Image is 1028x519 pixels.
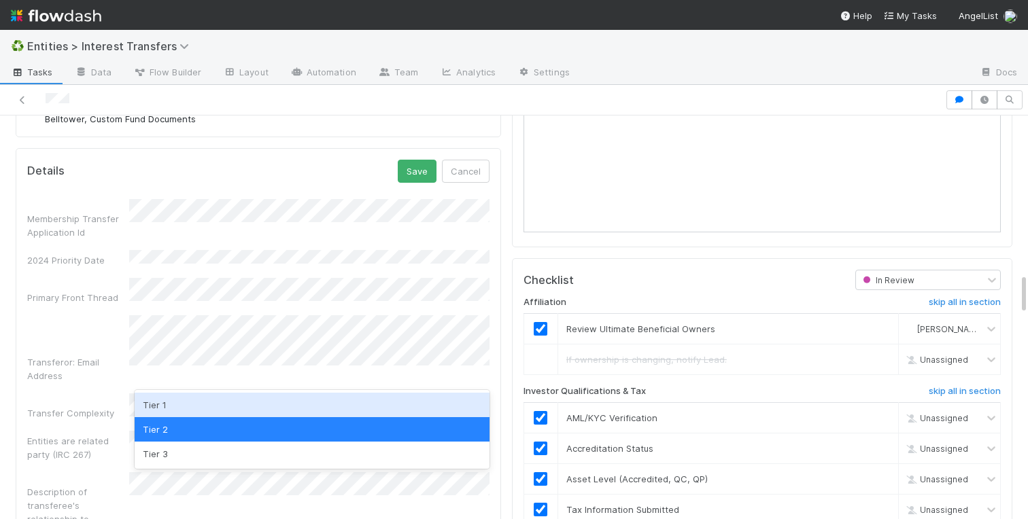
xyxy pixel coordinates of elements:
[27,164,65,178] h5: Details
[279,62,367,84] a: Automation
[904,412,968,423] span: Unassigned
[11,4,101,27] img: logo-inverted-e16ddd16eac7371096b0.svg
[566,473,708,484] span: Asset Level (Accredited, QC, QP)
[929,297,1001,308] h6: skip all in section
[398,160,436,183] button: Save
[367,62,429,84] a: Team
[566,504,679,515] span: Tax Information Submitted
[122,62,212,84] a: Flow Builder
[133,65,201,79] span: Flow Builder
[524,274,574,287] h5: Checklist
[566,323,715,334] span: Review Ultimate Beneficial Owners
[524,297,566,308] h6: Affiliation
[883,10,937,21] span: My Tasks
[27,406,129,420] div: Transfer Complexity
[11,65,53,79] span: Tasks
[135,442,490,466] div: Tier 3
[929,386,1001,402] a: skip all in section
[27,253,129,267] div: 2024 Priority Date
[135,393,490,417] div: Tier 1
[442,160,490,183] button: Cancel
[524,386,646,397] h6: Investor Qualifications & Tax
[27,434,129,461] div: Entities are related party (IRC 267)
[969,62,1028,84] a: Docs
[883,9,937,22] a: My Tasks
[1004,10,1017,23] img: avatar_abca0ba5-4208-44dd-8897-90682736f166.png
[27,39,196,53] span: Entities > Interest Transfers
[27,355,129,382] div: Transferor: Email Address
[860,275,914,285] span: In Review
[212,62,279,84] a: Layout
[566,354,727,365] span: If ownership is changing, notify Lead.
[917,324,984,334] span: [PERSON_NAME]
[566,443,653,454] span: Accreditation Status
[11,40,24,52] span: ♻️
[27,291,129,304] div: Primary Front Thread
[904,323,915,334] img: avatar_abca0ba5-4208-44dd-8897-90682736f166.png
[27,212,129,239] div: Membership Transfer Application Id
[64,62,122,84] a: Data
[429,62,507,84] a: Analytics
[904,473,968,484] span: Unassigned
[507,62,581,84] a: Settings
[904,355,968,365] span: Unassigned
[929,297,1001,313] a: skip all in section
[135,417,490,442] div: Tier 2
[959,10,998,21] span: AngelList
[904,443,968,453] span: Unassigned
[904,504,968,514] span: Unassigned
[840,9,872,22] div: Help
[566,412,657,423] span: AML/KYC Verification
[929,386,1001,397] h6: skip all in section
